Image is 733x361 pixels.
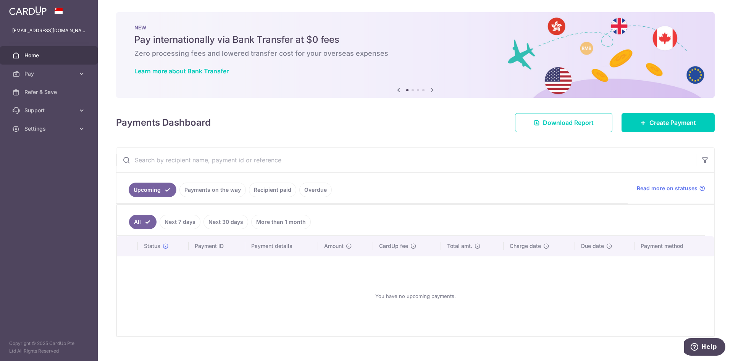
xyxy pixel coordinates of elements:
[447,242,472,250] span: Total amt.
[24,88,75,96] span: Refer & Save
[649,118,696,127] span: Create Payment
[116,116,211,130] h4: Payments Dashboard
[249,183,296,197] a: Recipient paid
[24,125,75,133] span: Settings
[635,236,714,256] th: Payment method
[9,6,47,15] img: CardUp
[189,236,245,256] th: Payment ID
[24,70,75,78] span: Pay
[622,113,715,132] a: Create Payment
[515,113,612,132] a: Download Report
[12,27,86,34] p: [EMAIL_ADDRESS][DOMAIN_NAME]
[134,67,229,75] a: Learn more about Bank Transfer
[245,236,318,256] th: Payment details
[324,242,344,250] span: Amount
[299,183,332,197] a: Overdue
[129,183,176,197] a: Upcoming
[179,183,246,197] a: Payments on the way
[126,262,705,330] div: You have no upcoming payments.
[203,215,248,229] a: Next 30 days
[144,242,160,250] span: Status
[637,185,697,192] span: Read more on statuses
[24,107,75,114] span: Support
[379,242,408,250] span: CardUp fee
[543,118,594,127] span: Download Report
[160,215,200,229] a: Next 7 days
[134,34,696,46] h5: Pay internationally via Bank Transfer at $0 fees
[116,12,715,98] img: Bank transfer banner
[134,49,696,58] h6: Zero processing fees and lowered transfer cost for your overseas expenses
[129,215,157,229] a: All
[24,52,75,59] span: Home
[684,338,725,357] iframe: Opens a widget where you can find more information
[251,215,311,229] a: More than 1 month
[510,242,541,250] span: Charge date
[637,185,705,192] a: Read more on statuses
[116,148,696,172] input: Search by recipient name, payment id or reference
[581,242,604,250] span: Due date
[134,24,696,31] p: NEW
